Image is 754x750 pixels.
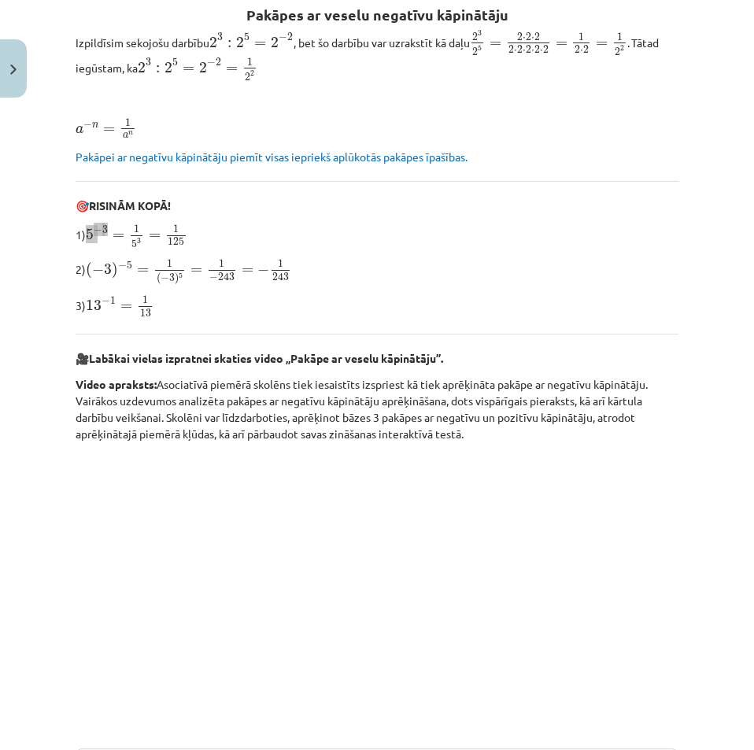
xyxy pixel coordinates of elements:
span: ⋅ [514,50,517,53]
span: − [83,120,92,128]
span: 5 [244,33,249,41]
span: 125 [168,238,184,246]
span: = [120,304,132,310]
span: ⋅ [531,37,534,40]
span: 1 [247,58,253,66]
span: : [227,39,231,47]
span: 5 [172,58,178,66]
span: = [254,40,266,46]
span: 1 [173,225,179,233]
span: a [76,126,83,134]
b: Video apraksts: [76,377,157,391]
span: = [113,233,124,239]
span: 2 [508,46,514,54]
span: 2 [534,46,540,54]
span: ⋅ [523,50,526,53]
p: 🎯 [76,198,678,214]
span: : [156,65,160,73]
p: 3) [76,294,678,317]
span: 2 [575,46,580,54]
span: 1 [617,33,623,41]
span: 2 [209,36,217,47]
span: 2 [472,48,478,56]
span: = [242,268,253,274]
span: 2 [620,45,624,50]
span: = [556,40,567,46]
span: 2 [250,70,254,76]
span: ) [175,272,179,284]
span: 1 [110,297,116,305]
span: ⋅ [580,50,583,53]
span: 5 [127,261,132,269]
span: 2 [199,62,207,73]
span: = [226,66,238,72]
span: = [137,268,149,274]
span: = [103,127,115,133]
span: 2 [236,36,244,47]
span: = [183,66,194,72]
span: 2 [271,36,279,47]
span: 3 [169,274,175,282]
span: 1 [125,119,131,127]
span: 2 [245,73,250,81]
span: 1 [134,225,139,233]
span: a [123,133,128,139]
span: 1 [578,33,584,41]
span: 2 [164,62,172,73]
span: − [209,274,218,282]
b: Pakāpes ar veselu negatīvu kāpinātāju [246,6,508,24]
span: 243 [218,272,235,281]
span: 2 [517,46,523,54]
span: − [161,274,169,282]
span: 2 [615,48,620,56]
span: 3 [217,33,223,41]
span: 1 [219,260,224,268]
span: 13 [86,300,102,311]
span: 2 [526,33,531,41]
span: 1 [278,260,283,268]
span: 2 [526,46,531,54]
b: RISINĀM KOPĀ! [89,198,171,212]
span: − [92,264,104,275]
span: 3 [478,31,482,36]
span: ⋅ [531,50,534,53]
span: = [190,268,202,274]
p: 2) [76,258,678,285]
span: = [149,233,161,239]
span: 2 [287,33,293,41]
span: 1 [167,260,172,268]
span: ( [157,272,161,284]
span: 3 [102,226,108,234]
span: 2 [472,33,478,41]
span: 13 [140,309,151,317]
span: 5 [179,272,183,278]
span: 3 [104,264,112,275]
span: ) [112,262,118,279]
span: ⋅ [523,37,526,40]
span: n [128,131,133,135]
span: 2 [138,62,146,73]
p: Asociatīvā piemērā skolēns tiek iesaistīts izspriest kā tiek aprēķināta pakāpe ar negatīvu kāpinā... [76,376,678,442]
span: ( [86,262,92,279]
span: n [92,123,98,128]
span: ⋅ [540,50,543,53]
span: 2 [534,33,540,41]
span: − [279,34,287,42]
span: − [257,264,269,275]
span: Pakāpei ar negatīvu kāpinātāju piemīt visas iepriekš aplūkotās pakāpes īpašības. [76,150,468,164]
span: 1 [142,296,148,304]
span: 3 [137,238,141,243]
span: 2 [583,46,589,54]
b: Labākai vielas izpratnei skaties video „Pakāpe ar veselu kāpinātāju”. [89,351,443,365]
p: 1) [76,224,678,249]
span: − [118,262,127,270]
span: = [490,40,501,46]
span: 2 [543,46,549,54]
span: − [102,297,110,305]
span: 5 [131,240,137,248]
span: = [596,40,608,46]
span: 5 [86,229,94,240]
span: 5 [478,45,482,50]
img: icon-close-lesson-0947bae3869378f0d4975bcd49f059093ad1ed9edebbc8119c70593378902aed.svg [10,65,17,75]
span: 2 [216,58,221,66]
